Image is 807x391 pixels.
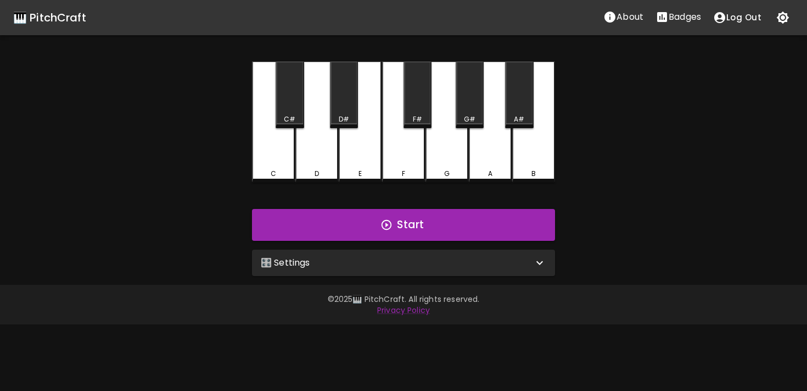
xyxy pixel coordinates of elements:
a: Stats [649,6,707,29]
div: F# [413,114,422,124]
a: 🎹 PitchCraft [13,9,86,26]
div: C [271,169,276,179]
button: Stats [649,6,707,28]
div: C# [284,114,295,124]
div: D# [339,114,349,124]
button: About [597,6,649,28]
div: A [488,169,492,179]
div: D [315,169,319,179]
a: About [597,6,649,29]
button: Start [252,209,555,241]
a: Privacy Policy [377,305,430,316]
p: About [617,10,643,24]
div: A# [514,114,524,124]
p: 🎛️ Settings [261,256,310,269]
div: G# [464,114,475,124]
div: B [531,169,536,179]
p: Badges [669,10,701,24]
div: F [402,169,405,179]
button: account of current user [707,6,767,29]
p: © 2025 🎹 PitchCraft. All rights reserved. [87,294,720,305]
div: G [444,169,450,179]
div: E [358,169,362,179]
div: 🎛️ Settings [252,250,555,276]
